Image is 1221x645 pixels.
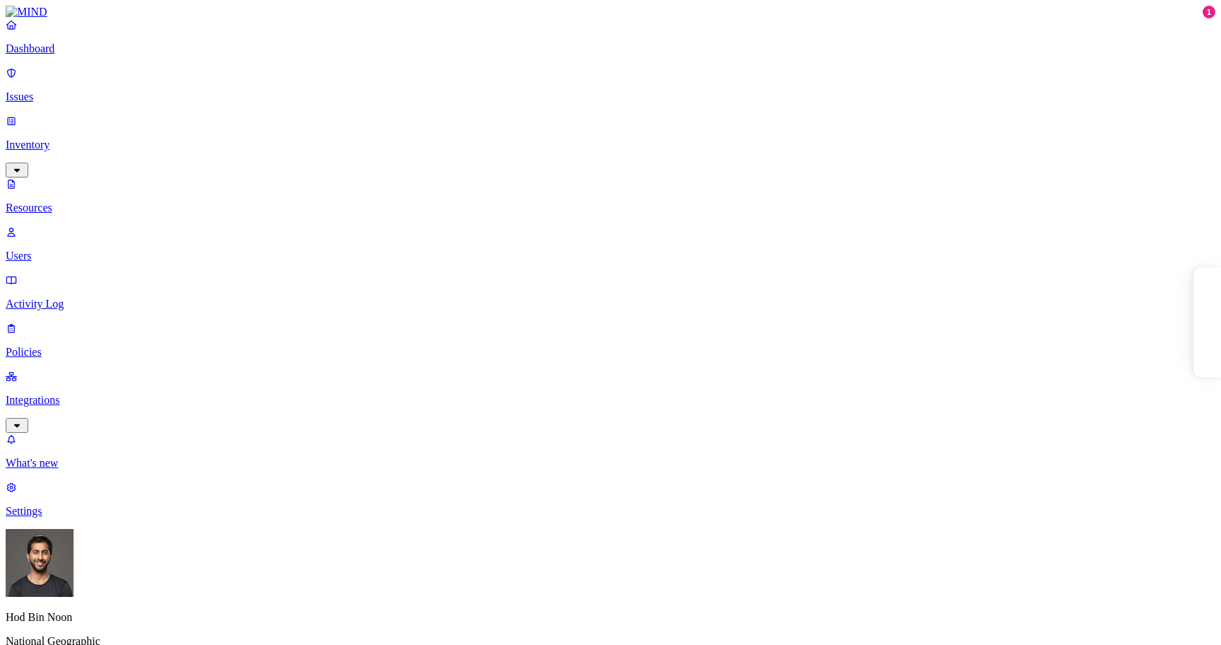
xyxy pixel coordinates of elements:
p: Integrations [6,394,1215,407]
p: What's new [6,457,1215,470]
p: Users [6,250,1215,262]
img: Hod Bin Noon [6,529,74,597]
p: Dashboard [6,42,1215,55]
p: Activity Log [6,298,1215,310]
p: Policies [6,346,1215,359]
p: Issues [6,91,1215,103]
img: MIND [6,6,47,18]
div: 1 [1203,6,1215,18]
p: Inventory [6,139,1215,151]
p: Settings [6,505,1215,518]
p: Resources [6,202,1215,214]
p: Hod Bin Noon [6,611,1215,624]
